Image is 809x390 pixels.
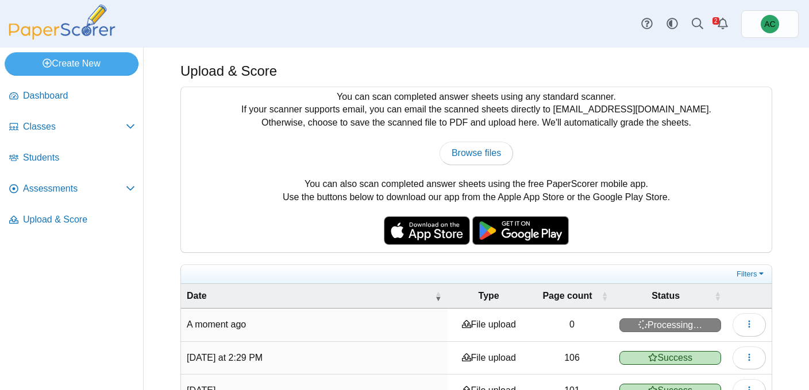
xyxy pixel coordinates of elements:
[619,351,721,365] span: Success
[710,11,735,37] a: Alerts
[435,290,442,302] span: Date : Activate to remove sorting
[5,5,120,40] img: PaperScorer
[601,290,608,302] span: Page count : Activate to sort
[619,318,721,332] span: Processing…
[472,216,569,245] img: google-play-badge.png
[761,15,779,33] span: Andrew Christman
[448,309,530,341] td: File upload
[530,342,614,375] td: 106
[5,175,140,203] a: Assessments
[5,206,140,234] a: Upload & Score
[619,290,712,302] span: Status
[23,182,126,195] span: Assessments
[440,142,513,165] a: Browse files
[453,290,525,302] span: Type
[5,83,140,110] a: Dashboard
[448,342,530,375] td: File upload
[734,268,769,280] a: Filters
[180,61,277,81] h1: Upload & Score
[5,114,140,141] a: Classes
[530,309,614,341] td: 0
[187,290,433,302] span: Date
[5,32,120,41] a: PaperScorer
[764,20,775,28] span: Andrew Christman
[384,216,470,245] img: apple-store-badge.svg
[187,353,263,362] time: Sep 16, 2025 at 2:29 PM
[187,319,246,329] time: Sep 22, 2025 at 10:23 AM
[536,290,599,302] span: Page count
[5,145,140,172] a: Students
[181,87,772,252] div: You can scan completed answer sheets using any standard scanner. If your scanner supports email, ...
[23,120,126,133] span: Classes
[23,213,135,226] span: Upload & Score
[741,10,799,38] a: Andrew Christman
[452,148,501,158] span: Browse files
[23,151,135,164] span: Students
[714,290,721,302] span: Status : Activate to sort
[5,52,138,75] a: Create New
[23,89,135,102] span: Dashboard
